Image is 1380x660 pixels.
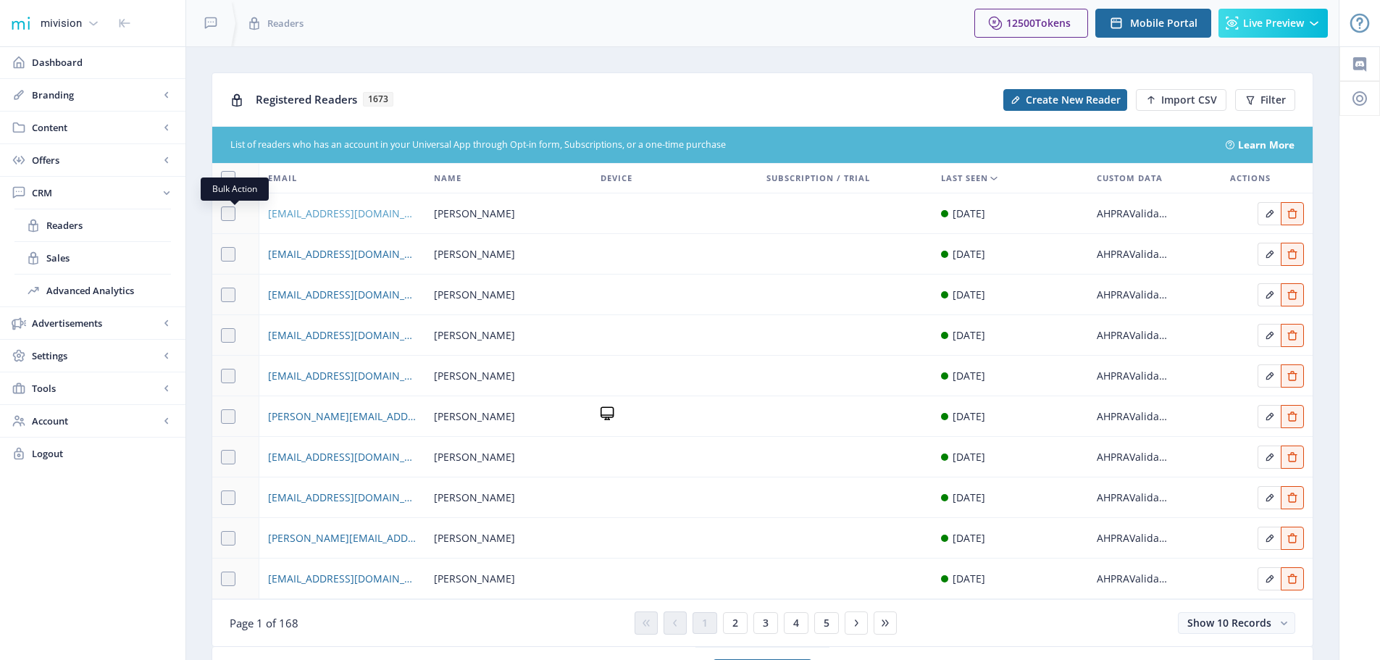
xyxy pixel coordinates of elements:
a: [EMAIL_ADDRESS][DOMAIN_NAME] [268,205,417,222]
a: Edit page [1258,205,1281,219]
span: [PERSON_NAME] [434,205,515,222]
button: 2 [723,612,748,634]
span: Create New Reader [1026,94,1121,106]
a: New page [1127,89,1226,111]
span: Filter [1260,94,1286,106]
button: Create New Reader [1003,89,1127,111]
span: Tools [32,381,159,396]
span: 4 [793,617,799,629]
app-collection-view: Registered Readers [212,72,1313,647]
a: Sales [14,242,171,274]
span: Custom Data [1097,170,1163,187]
a: Edit page [1281,327,1304,341]
div: [DATE] [953,367,985,385]
span: Settings [32,348,159,363]
div: [DATE] [953,246,985,263]
span: [PERSON_NAME] [434,327,515,344]
a: Edit page [1258,530,1281,543]
span: 3 [763,617,769,629]
a: [EMAIL_ADDRESS][DOMAIN_NAME] [268,448,417,466]
a: [EMAIL_ADDRESS][DOMAIN_NAME] [268,327,417,344]
a: Edit page [1281,205,1304,219]
button: Filter [1235,89,1295,111]
span: Offers [32,153,159,167]
a: Edit page [1281,448,1304,462]
button: 3 [753,612,778,634]
a: Learn More [1238,138,1295,152]
div: [DATE] [953,408,985,425]
button: Mobile Portal [1095,9,1211,38]
span: Last Seen [941,170,988,187]
span: Readers [46,218,171,233]
span: Name [434,170,461,187]
div: AHPRAValidated: 1 [1097,327,1169,344]
span: Sales [46,251,171,265]
div: AHPRAValidated: 0 [1097,408,1169,425]
div: [DATE] [953,530,985,547]
a: [PERSON_NAME][EMAIL_ADDRESS][DOMAIN_NAME] [268,530,417,547]
div: AHPRAValidated: 0 [1097,530,1169,547]
a: Edit page [1258,489,1281,503]
span: Content [32,120,159,135]
span: Readers [267,16,304,30]
div: AHPRAValidated: 0 [1097,570,1169,588]
span: [PERSON_NAME] [434,570,515,588]
a: [PERSON_NAME][EMAIL_ADDRESS][PERSON_NAME][PERSON_NAME][DOMAIN_NAME] [268,408,417,425]
a: [EMAIL_ADDRESS][DOMAIN_NAME] [268,489,417,506]
div: [DATE] [953,489,985,506]
span: [PERSON_NAME] [434,408,515,425]
div: [DATE] [953,448,985,466]
a: [EMAIL_ADDRESS][DOMAIN_NAME] [268,286,417,304]
button: 1 [693,612,717,634]
div: [DATE] [953,570,985,588]
a: [EMAIL_ADDRESS][DOMAIN_NAME] [268,570,417,588]
span: [PERSON_NAME] [434,489,515,506]
span: Logout [32,446,174,461]
span: 1673 [363,92,393,106]
div: AHPRAValidated: 1 [1097,246,1169,263]
span: [PERSON_NAME] [434,286,515,304]
span: Import CSV [1161,94,1217,106]
div: [DATE] [953,327,985,344]
button: 4 [784,612,808,634]
span: [PERSON_NAME] [434,530,515,547]
a: Edit page [1258,367,1281,381]
button: Live Preview [1218,9,1328,38]
button: Import CSV [1136,89,1226,111]
span: Branding [32,88,159,102]
span: Mobile Portal [1130,17,1197,29]
span: [PERSON_NAME] [434,367,515,385]
span: Tokens [1035,16,1071,30]
img: 1f20cf2a-1a19-485c-ac21-848c7d04f45b.png [9,12,32,35]
a: Edit page [1258,408,1281,422]
span: Email [268,170,297,187]
button: 12500Tokens [974,9,1088,38]
a: Edit page [1258,246,1281,259]
div: AHPRAValidated: 0 [1097,367,1169,385]
span: Advanced Analytics [46,283,171,298]
div: [DATE] [953,205,985,222]
a: Edit page [1258,327,1281,341]
span: CRM [32,185,159,200]
div: AHPRAValidated: 0 [1097,205,1169,222]
span: Account [32,414,159,428]
span: Live Preview [1243,17,1304,29]
span: [PERSON_NAME] [434,246,515,263]
a: [EMAIL_ADDRESS][DOMAIN_NAME] [268,367,417,385]
button: 5 [814,612,839,634]
a: Edit page [1281,530,1304,543]
a: Edit page [1258,286,1281,300]
a: Edit page [1281,570,1304,584]
span: Device [601,170,632,187]
div: AHPRAValidated: 0 [1097,448,1169,466]
a: [EMAIL_ADDRESS][DOMAIN_NAME] [268,246,417,263]
div: [DATE] [953,286,985,304]
span: 1 [702,617,708,629]
a: Edit page [1281,489,1304,503]
div: List of readers who has an account in your Universal App through Opt-in form, Subscriptions, or a... [230,138,1208,152]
